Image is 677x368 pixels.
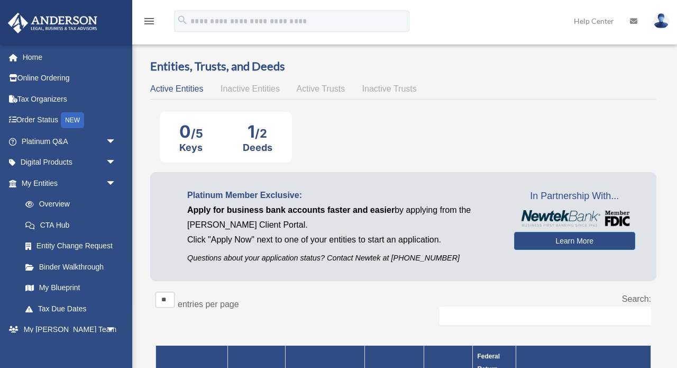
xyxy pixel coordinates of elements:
img: Anderson Advisors Platinum Portal [5,13,100,33]
div: 1 [243,121,272,142]
img: User Pic [653,13,669,29]
a: My Blueprint [15,277,127,299]
a: Learn More [514,232,635,250]
span: /5 [191,127,203,140]
span: Apply for business bank accounts faster and easier [187,205,395,214]
a: Digital Productsarrow_drop_down [7,152,132,173]
div: 0 [179,121,203,142]
a: Entity Change Request [15,236,127,257]
span: Active Entities [150,84,203,93]
p: Click "Apply Now" next to one of your entities to start an application. [187,232,498,247]
label: Search: [622,294,651,303]
i: search [177,14,188,26]
p: Platinum Member Exclusive: [187,188,498,203]
div: NEW [61,112,84,128]
h3: Entities, Trusts, and Deeds [150,58,656,75]
a: Home [7,47,132,68]
a: Binder Walkthrough [15,256,127,277]
span: arrow_drop_down [106,152,127,174]
a: Order StatusNEW [7,110,132,131]
a: Tax Organizers [7,88,132,110]
span: In Partnership With... [514,188,635,205]
a: My Entitiesarrow_drop_down [7,173,127,194]
span: arrow_drop_down [106,131,127,152]
a: Overview [15,194,122,215]
span: /2 [255,127,267,140]
span: arrow_drop_down [106,319,127,341]
div: Deeds [243,142,272,153]
a: Online Ordering [7,68,132,89]
p: by applying from the [PERSON_NAME] Client Portal. [187,203,498,232]
span: Inactive Trusts [362,84,417,93]
a: Platinum Q&Aarrow_drop_down [7,131,132,152]
span: arrow_drop_down [106,173,127,194]
img: NewtekBankLogoSM.png [519,210,630,227]
span: Inactive Entities [221,84,280,93]
label: entries per page [178,300,239,309]
a: Tax Due Dates [15,298,127,319]
span: Active Trusts [297,84,345,93]
div: Keys [179,142,203,153]
a: CTA Hub [15,214,127,236]
p: Questions about your application status? Contact Newtek at [PHONE_NUMBER] [187,252,498,265]
a: menu [143,19,155,28]
i: menu [143,15,155,28]
a: My [PERSON_NAME] Teamarrow_drop_down [7,319,132,340]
